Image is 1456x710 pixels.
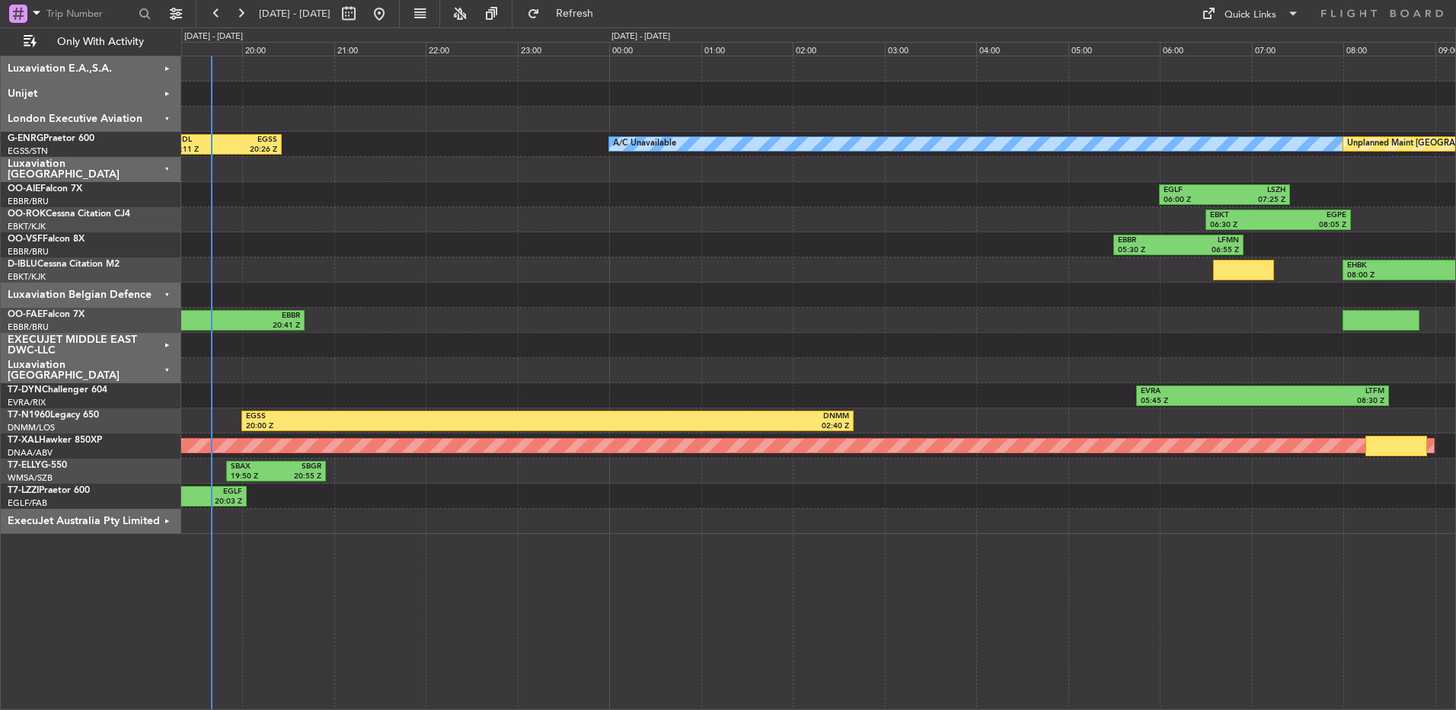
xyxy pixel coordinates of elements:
[8,385,42,395] span: T7-DYN
[1210,220,1279,231] div: 06:30 Z
[334,42,426,56] div: 21:00
[225,145,278,155] div: 20:26 Z
[8,436,102,445] a: T7-XALHawker 850XP
[1118,245,1179,256] div: 05:30 Z
[1225,195,1285,206] div: 07:25 Z
[8,221,46,232] a: EBKT/KJK
[246,411,548,422] div: EGSS
[8,447,53,459] a: DNAA/ABV
[184,30,243,43] div: [DATE] - [DATE]
[1252,42,1343,56] div: 07:00
[1225,185,1285,196] div: LSZH
[8,397,46,408] a: EVRA/RIX
[1343,42,1435,56] div: 08:00
[1141,386,1263,397] div: EVRA
[8,411,99,420] a: T7-N1960Legacy 650
[231,472,276,482] div: 19:50 Z
[8,436,39,445] span: T7-XAL
[8,385,107,395] a: T7-DYNChallenger 604
[8,310,85,319] a: OO-FAEFalcon 7X
[246,421,548,432] div: 20:00 Z
[1141,396,1263,407] div: 05:45 Z
[46,2,134,25] input: Trip Number
[8,235,85,244] a: OO-VSFFalcon 8X
[8,260,37,269] span: D-IBLU
[185,497,242,507] div: 20:03 Z
[1160,42,1251,56] div: 06:00
[8,422,55,433] a: DNMM/LOS
[543,8,607,19] span: Refresh
[1263,396,1384,407] div: 08:30 Z
[8,184,82,193] a: OO-AIEFalcon 7X
[8,134,94,143] a: G-ENRGPraetor 600
[8,246,49,257] a: EBBR/BRU
[1225,8,1276,23] div: Quick Links
[885,42,976,56] div: 03:00
[426,42,517,56] div: 22:00
[1194,2,1307,26] button: Quick Links
[1210,210,1279,221] div: EBKT
[8,271,46,283] a: EBKT/KJK
[8,184,40,193] span: OO-AIE
[40,37,161,47] span: Only With Activity
[1347,270,1423,281] div: 08:00 Z
[1179,235,1240,246] div: LFMN
[1164,185,1225,196] div: EGLF
[276,462,322,472] div: SBGR
[520,2,611,26] button: Refresh
[8,235,43,244] span: OO-VSF
[8,411,50,420] span: T7-N1960
[8,260,120,269] a: D-IBLUCessna Citation M2
[548,411,849,422] div: DNMM
[185,487,242,497] div: EGLF
[8,196,49,207] a: EBBR/BRU
[8,461,67,470] a: T7-ELLYG-550
[1278,220,1346,231] div: 08:05 Z
[976,42,1068,56] div: 04:00
[548,421,849,432] div: 02:40 Z
[242,42,334,56] div: 20:00
[276,472,322,482] div: 20:55 Z
[8,472,53,484] a: WMSA/SZB
[518,42,609,56] div: 23:00
[1118,235,1179,246] div: EBBR
[8,497,47,509] a: EGLF/FAB
[1347,261,1423,271] div: EHBK
[17,30,165,54] button: Only With Activity
[8,134,43,143] span: G-ENRG
[1164,195,1225,206] div: 06:00 Z
[8,321,49,333] a: EBBR/BRU
[259,7,330,21] span: [DATE] - [DATE]
[611,30,670,43] div: [DATE] - [DATE]
[231,462,276,472] div: SBAX
[8,486,39,495] span: T7-LZZI
[8,310,43,319] span: OO-FAE
[8,461,41,470] span: T7-ELLY
[8,209,130,219] a: OO-ROKCessna Citation CJ4
[1278,210,1346,221] div: EGPE
[8,209,46,219] span: OO-ROK
[8,486,90,495] a: T7-LZZIPraetor 600
[701,42,793,56] div: 01:00
[171,145,225,155] div: 19:11 Z
[613,133,676,155] div: A/C Unavailable
[225,135,278,146] div: EGSS
[609,42,701,56] div: 00:00
[8,146,48,157] a: EGSS/STN
[1068,42,1160,56] div: 05:00
[171,135,225,146] div: EDDL
[1179,245,1240,256] div: 06:55 Z
[1263,386,1384,397] div: LTFM
[793,42,884,56] div: 02:00
[151,42,242,56] div: 19:00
